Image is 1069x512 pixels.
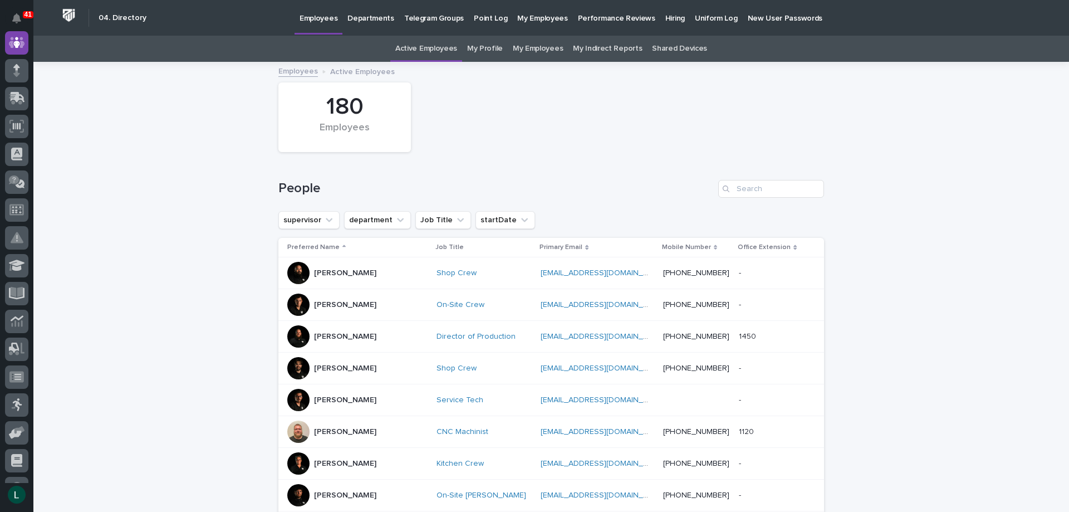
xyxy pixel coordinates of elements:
div: Employees [297,122,392,145]
a: Service Tech [437,396,483,405]
p: [PERSON_NAME] [314,300,376,310]
a: [PHONE_NUMBER] [663,364,729,372]
button: supervisor [278,211,340,229]
p: Office Extension [738,241,791,253]
tr: [PERSON_NAME]CNC Machinist [EMAIL_ADDRESS][DOMAIN_NAME] [PHONE_NUMBER]11201120 [278,416,824,448]
a: [EMAIL_ADDRESS][DOMAIN_NAME] [541,460,666,467]
p: [PERSON_NAME] [314,396,376,405]
tr: [PERSON_NAME]Kitchen Crew [EMAIL_ADDRESS][DOMAIN_NAME] [PHONE_NUMBER]-- [278,448,824,480]
p: [PERSON_NAME] [314,491,376,500]
p: 1120 [739,425,756,437]
a: [PHONE_NUMBER] [663,333,729,340]
tr: [PERSON_NAME]Service Tech [EMAIL_ADDRESS][DOMAIN_NAME] -- [278,384,824,416]
tr: [PERSON_NAME]Shop Crew [EMAIL_ADDRESS][DOMAIN_NAME] [PHONE_NUMBER]-- [278,353,824,384]
input: Search [718,180,824,198]
a: Employees [278,64,318,77]
a: [EMAIL_ADDRESS][DOMAIN_NAME] [541,491,666,499]
a: [EMAIL_ADDRESS][DOMAIN_NAME] [541,364,666,372]
p: [PERSON_NAME] [314,364,376,373]
a: [PHONE_NUMBER] [663,301,729,309]
a: [PHONE_NUMBER] [663,428,729,436]
a: My Employees [513,36,563,62]
a: Shop Crew [437,269,477,278]
a: [PHONE_NUMBER] [663,491,729,499]
a: [EMAIL_ADDRESS][DOMAIN_NAME] [541,396,666,404]
a: [EMAIL_ADDRESS][DOMAIN_NAME] [541,428,666,436]
h2: 04. Directory [99,13,146,23]
img: Workspace Logo [58,5,79,26]
p: 1450 [739,330,758,342]
a: Active Employees [395,36,457,62]
div: Notifications41 [14,13,28,31]
a: [EMAIL_ADDRESS][DOMAIN_NAME] [541,333,666,340]
a: [EMAIL_ADDRESS][DOMAIN_NAME] [541,301,666,309]
h1: People [278,181,714,197]
p: Job Title [435,241,464,253]
p: - [739,298,743,310]
div: 180 [297,93,392,121]
p: Preferred Name [287,241,340,253]
p: - [739,457,743,469]
tr: [PERSON_NAME]On-Site Crew [EMAIL_ADDRESS][DOMAIN_NAME] [PHONE_NUMBER]-- [278,289,824,321]
p: - [739,266,743,278]
p: [PERSON_NAME] [314,332,376,342]
p: - [739,393,743,405]
a: [PHONE_NUMBER] [663,269,729,277]
p: [PERSON_NAME] [314,459,376,469]
p: 41 [24,11,32,18]
tr: [PERSON_NAME]On-Site [PERSON_NAME] [EMAIL_ADDRESS][DOMAIN_NAME] [PHONE_NUMBER]-- [278,480,824,511]
a: My Indirect Reports [573,36,642,62]
button: Job Title [415,211,471,229]
a: Shared Devices [652,36,707,62]
a: Kitchen Crew [437,459,484,469]
p: [PERSON_NAME] [314,269,376,278]
a: [EMAIL_ADDRESS][DOMAIN_NAME] [541,269,666,277]
p: Primary Email [540,241,582,253]
a: On-Site Crew [437,300,484,310]
a: Shop Crew [437,364,477,373]
a: CNC Machinist [437,427,488,437]
button: Notifications [5,7,28,30]
button: department [344,211,411,229]
tr: [PERSON_NAME]Director of Production [EMAIL_ADDRESS][DOMAIN_NAME] [PHONE_NUMBER]14501450 [278,321,824,353]
p: Active Employees [330,65,395,77]
button: startDate [475,211,535,229]
a: Director of Production [437,332,516,342]
p: - [739,489,743,500]
tr: [PERSON_NAME]Shop Crew [EMAIL_ADDRESS][DOMAIN_NAME] [PHONE_NUMBER]-- [278,257,824,289]
button: users-avatar [5,483,28,506]
a: My Profile [467,36,503,62]
p: [PERSON_NAME] [314,427,376,437]
p: - [739,362,743,373]
p: Mobile Number [662,241,711,253]
a: On-Site [PERSON_NAME] [437,491,526,500]
a: [PHONE_NUMBER] [663,460,729,467]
